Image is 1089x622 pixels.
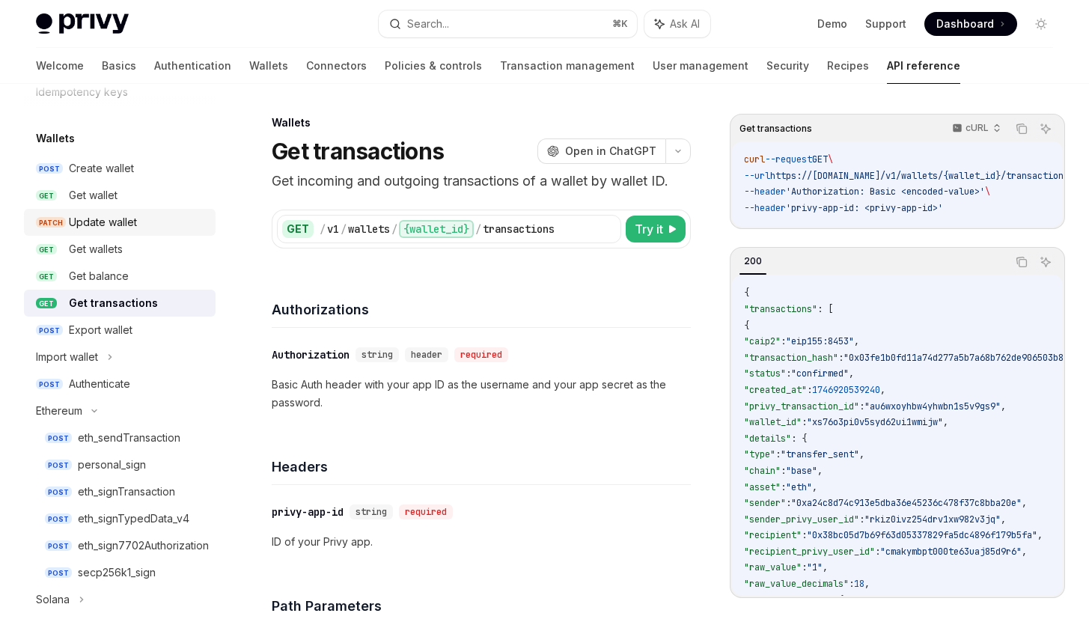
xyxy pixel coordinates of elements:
[1022,546,1027,558] span: ,
[45,567,72,579] span: POST
[45,513,72,525] span: POST
[802,416,807,428] span: :
[249,48,288,84] a: Wallets
[744,448,775,460] span: "type"
[78,510,189,528] div: eth_signTypedData_v4
[859,400,864,412] span: :
[744,170,770,182] span: --url
[807,416,943,428] span: "xs76o3pi0v5syd62ui1wmijw"
[807,561,823,573] span: "1"
[854,578,864,590] span: 18
[36,298,57,309] span: GET
[385,48,482,84] a: Policies & controls
[744,513,859,525] span: "sender_privy_user_id"
[765,153,812,165] span: --request
[356,506,387,518] span: string
[985,186,990,198] span: \
[744,497,786,509] span: "sender"
[154,48,231,84] a: Authentication
[565,144,656,159] span: Open in ChatGPT
[78,456,146,474] div: personal_sign
[739,123,812,135] span: Get transactions
[880,384,885,396] span: ,
[69,267,129,285] div: Get balance
[24,451,216,478] a: POSTpersonal_sign
[24,559,216,586] a: POSTsecp256k1_sign
[1036,119,1055,138] button: Ask AI
[483,222,555,237] div: transactions
[786,335,854,347] span: "eip155:8453"
[36,244,57,255] span: GET
[744,335,781,347] span: "caip2"
[272,138,444,165] h1: Get transactions
[282,220,314,238] div: GET
[817,303,833,315] span: : [
[348,222,390,237] div: wallets
[864,578,870,590] span: ,
[812,481,817,493] span: ,
[379,10,636,37] button: Search...⌘K
[1001,513,1006,525] span: ,
[865,16,906,31] a: Support
[827,48,869,84] a: Recipes
[69,375,130,393] div: Authenticate
[272,115,691,130] div: Wallets
[817,16,847,31] a: Demo
[744,186,786,198] span: --header
[859,448,864,460] span: ,
[1036,252,1055,272] button: Ask AI
[306,48,367,84] a: Connectors
[802,529,807,541] span: :
[770,170,1069,182] span: https://[DOMAIN_NAME]/v1/wallets/{wallet_id}/transactions
[1001,400,1006,412] span: ,
[272,171,691,192] p: Get incoming and outgoing transactions of a wallet by wallet ID.
[45,460,72,471] span: POST
[744,153,765,165] span: curl
[272,376,691,412] p: Basic Auth header with your app ID as the username and your app secret as the password.
[744,561,802,573] span: "raw_value"
[744,578,849,590] span: "raw_value_decimals"
[24,532,216,559] a: POSTeth_sign7702Authorization
[69,240,123,258] div: Get wallets
[781,335,786,347] span: :
[36,379,63,390] span: POST
[24,478,216,505] a: POSTeth_signTransaction
[744,481,781,493] span: "asset"
[828,153,833,165] span: \
[36,217,66,228] span: PATCH
[744,287,749,299] span: {
[1012,252,1031,272] button: Copy the contents from the code block
[24,290,216,317] a: GETGet transactions
[943,416,948,428] span: ,
[36,348,98,366] div: Import wallet
[36,163,63,174] span: POST
[781,465,786,477] span: :
[766,48,809,84] a: Security
[791,497,1022,509] span: "0xa24c8d74c913e5dba36e45236c478f37c8bba20e"
[781,448,859,460] span: "transfer_sent"
[69,159,134,177] div: Create wallet
[36,271,57,282] span: GET
[786,368,791,379] span: :
[399,220,474,238] div: {wallet_id}
[36,402,82,420] div: Ethereum
[864,400,1001,412] span: "au6wxoyhbw4yhwbn1s5v9gs9"
[320,222,326,237] div: /
[45,433,72,444] span: POST
[887,48,960,84] a: API reference
[1037,529,1043,541] span: ,
[875,546,880,558] span: :
[823,561,828,573] span: ,
[828,594,844,606] span: : {
[944,116,1007,141] button: cURL
[69,321,132,339] div: Export wallet
[744,465,781,477] span: "chain"
[399,504,453,519] div: required
[272,457,691,477] h4: Headers
[36,13,129,34] img: light logo
[786,202,943,214] span: 'privy-app-id: <privy-app-id>'
[744,368,786,379] span: "status"
[36,48,84,84] a: Welcome
[36,591,70,609] div: Solana
[612,18,628,30] span: ⌘ K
